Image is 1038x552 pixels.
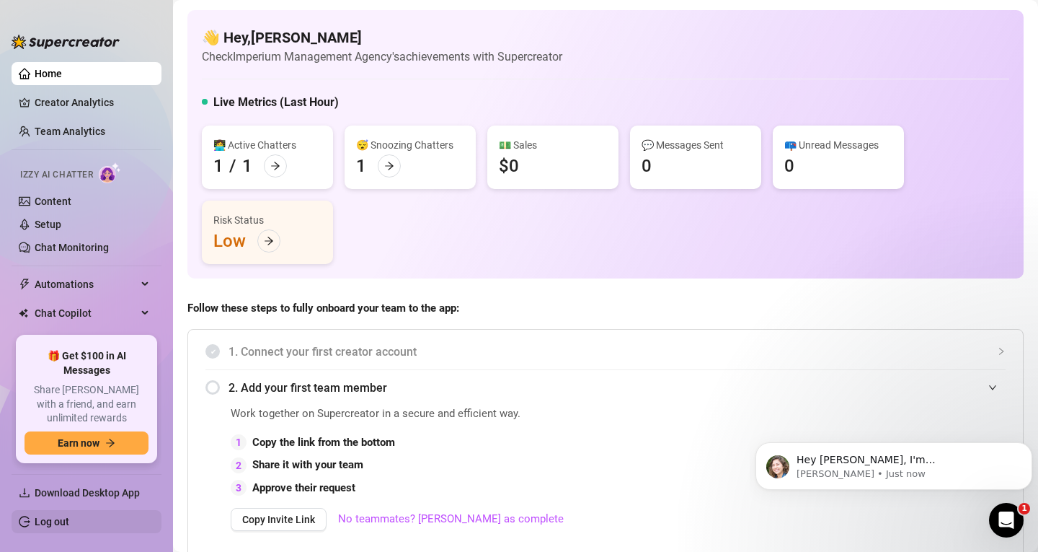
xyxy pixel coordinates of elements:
div: 2. Add your first team member [205,370,1006,406]
button: Earn nowarrow-right [25,431,148,455]
span: Work together on Supercreator in a secure and efficient way. [231,406,681,423]
span: collapsed [997,347,1006,356]
span: arrow-right [384,161,394,171]
img: Chat Copilot [19,308,28,318]
span: 2. Add your first team member [229,379,1006,397]
strong: Approve their request [252,481,355,494]
span: arrow-right [264,236,274,246]
span: Download Desktop App [35,487,140,499]
h4: 👋 Hey, [PERSON_NAME] [202,27,562,48]
h5: Live Metrics (Last Hour) [213,94,339,111]
span: 1. Connect your first creator account [229,343,1006,361]
span: arrow-right [105,438,115,448]
div: 2 [231,457,247,473]
a: Home [35,68,62,79]
a: No teammates? [PERSON_NAME] as complete [338,511,564,528]
div: 1 [213,154,223,178]
div: 💬 Messages Sent [642,137,750,153]
a: Setup [35,219,61,230]
span: download [19,487,30,499]
span: Copy Invite Link [242,514,315,525]
div: 0 [642,154,652,178]
div: Risk Status [213,212,321,228]
strong: Follow these steps to fully onboard your team to the app: [187,302,459,315]
span: Automations [35,273,137,296]
div: 0 [784,154,794,178]
a: Team Analytics [35,126,105,137]
div: 💵 Sales [499,137,607,153]
span: thunderbolt [19,279,30,290]
div: 👩‍💻 Active Chatters [213,137,321,153]
strong: Share it with your team [252,458,363,471]
div: 📪 Unread Messages [784,137,892,153]
button: Copy Invite Link [231,508,327,531]
span: Chat Copilot [35,302,137,325]
article: Check Imperium Management Agency's achievements with Supercreator [202,48,562,66]
div: $0 [499,154,519,178]
span: 1 [1019,503,1030,514]
iframe: Intercom notifications message [750,412,1038,513]
span: Izzy AI Chatter [20,168,93,182]
a: Log out [35,516,69,527]
div: 1 [242,154,252,178]
div: 1. Connect your first creator account [205,334,1006,369]
span: expanded [988,383,997,392]
span: 🎁 Get $100 in AI Messages [25,349,148,377]
span: Earn now [58,437,99,449]
a: Creator Analytics [35,91,150,114]
div: 😴 Snoozing Chatters [356,137,464,153]
a: Chat Monitoring [35,242,109,253]
div: 1 [231,434,247,450]
a: Content [35,196,71,207]
img: AI Chatter [99,162,121,183]
div: 1 [356,154,366,178]
span: Share [PERSON_NAME] with a friend, and earn unlimited rewards [25,383,148,426]
div: 3 [231,480,247,496]
iframe: Intercom live chat [989,503,1024,538]
span: arrow-right [270,161,280,171]
strong: Copy the link from the bottom [252,436,395,449]
img: logo-BBDzfeDw.svg [12,35,120,49]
